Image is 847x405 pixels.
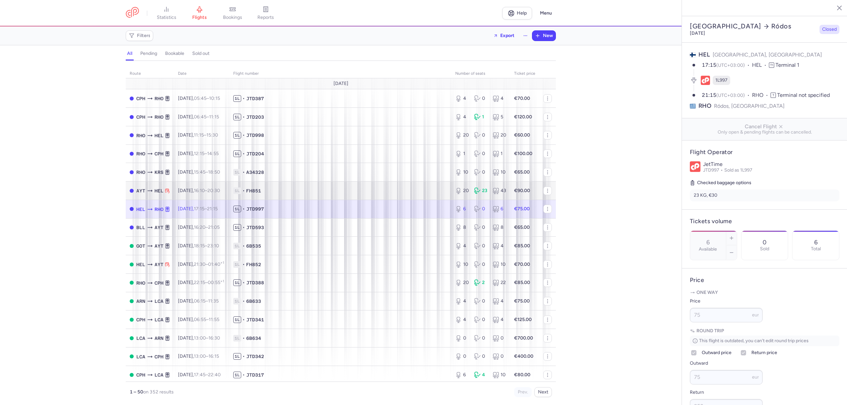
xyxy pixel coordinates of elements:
button: Menu [536,7,556,20]
span: A34328 [246,169,264,176]
div: 10 [493,372,506,378]
span: 1L997 [715,77,728,84]
strong: €70.00 [514,262,530,267]
span: RHO [136,132,145,139]
span: CPH [155,353,163,360]
span: eur [752,312,759,318]
strong: €85.00 [514,280,530,285]
span: 1L [233,353,241,360]
div: 4 [455,298,469,304]
span: – [194,224,220,230]
span: [DATE], [178,372,221,378]
span: – [194,280,224,285]
span: • [243,261,245,268]
p: Round trip [690,328,839,334]
span: 1L [233,298,241,304]
div: 20 [455,279,469,286]
span: 1L [233,243,241,249]
div: 1 [493,150,506,157]
div: 20 [455,132,469,139]
span: • [243,224,245,231]
span: 1L [233,279,241,286]
div: 4 [455,243,469,249]
time: 16:10 [194,188,205,193]
time: 21:30 [194,262,205,267]
div: 0 [474,95,488,102]
span: CLOSED [130,189,134,193]
span: LCA [155,371,163,379]
time: 13:00 [194,353,206,359]
time: 14:55 [207,151,219,156]
span: Return price [751,349,777,357]
time: 22:15 [194,280,205,285]
div: 4 [493,243,506,249]
time: 12:15 [194,151,204,156]
time: 11:55 [209,317,219,322]
span: [DATE], [178,317,219,322]
span: 1L [233,224,241,231]
input: --- [690,308,763,322]
p: One way [690,289,839,296]
span: Closed [822,26,837,33]
span: CLOSED [130,207,134,211]
span: 6B633 [246,298,261,304]
strong: €700.00 [514,335,533,341]
div: 4 [455,95,469,102]
span: AYT [155,261,163,268]
time: 13:00 [194,335,206,341]
span: LCA [136,353,145,360]
div: 0 [474,224,488,231]
th: route [126,69,174,79]
span: JTD388 [246,279,264,286]
span: on 352 results [143,389,174,395]
span: Export [500,33,514,38]
span: CPH [155,150,163,157]
strong: €100.00 [514,151,532,156]
time: 21:05 [208,224,220,230]
input: --- [690,370,763,385]
span: eur [752,374,759,380]
h4: Flight Operator [690,148,839,156]
span: 1L [233,132,241,139]
div: 23 [474,187,488,194]
div: 0 [474,335,488,342]
span: Outward price [702,349,732,357]
div: 10 [493,169,506,176]
span: [DATE], [178,96,220,101]
div: 6 [455,206,469,212]
label: Outward [690,359,763,367]
span: AYT [155,224,163,231]
span: [DATE], [178,280,224,285]
span: • [243,114,245,120]
span: Filters [137,33,151,38]
span: BLL [136,224,145,231]
span: – [194,298,219,304]
span: HEL [136,206,145,213]
time: 06:15 [194,298,205,304]
div: 0 [474,243,488,249]
h4: Price [690,276,839,284]
a: reports [249,6,282,20]
span: RHO [698,102,711,110]
span: JTD997 [703,167,724,173]
span: RHO [155,113,163,121]
span: FH852 [246,261,261,268]
span: T1 [769,62,774,68]
span: Terminal 1 [776,62,799,68]
p: Total [811,246,821,252]
input: Outward price [691,350,696,355]
strong: 1 – 50 [130,389,143,395]
span: Ródos, [GEOGRAPHIC_DATA] [714,102,784,110]
time: 23:10 [207,243,219,249]
time: 10:15 [209,96,220,101]
sup: +1 [220,261,224,265]
span: KRS [155,169,163,176]
span: [DATE], [178,224,220,230]
span: RHO [752,92,771,99]
strong: €75.00 [514,206,530,212]
strong: €90.00 [514,188,530,193]
label: Price [690,297,763,305]
div: 0 [455,335,469,342]
time: 00:55 [208,280,224,285]
span: [DATE], [178,206,218,212]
